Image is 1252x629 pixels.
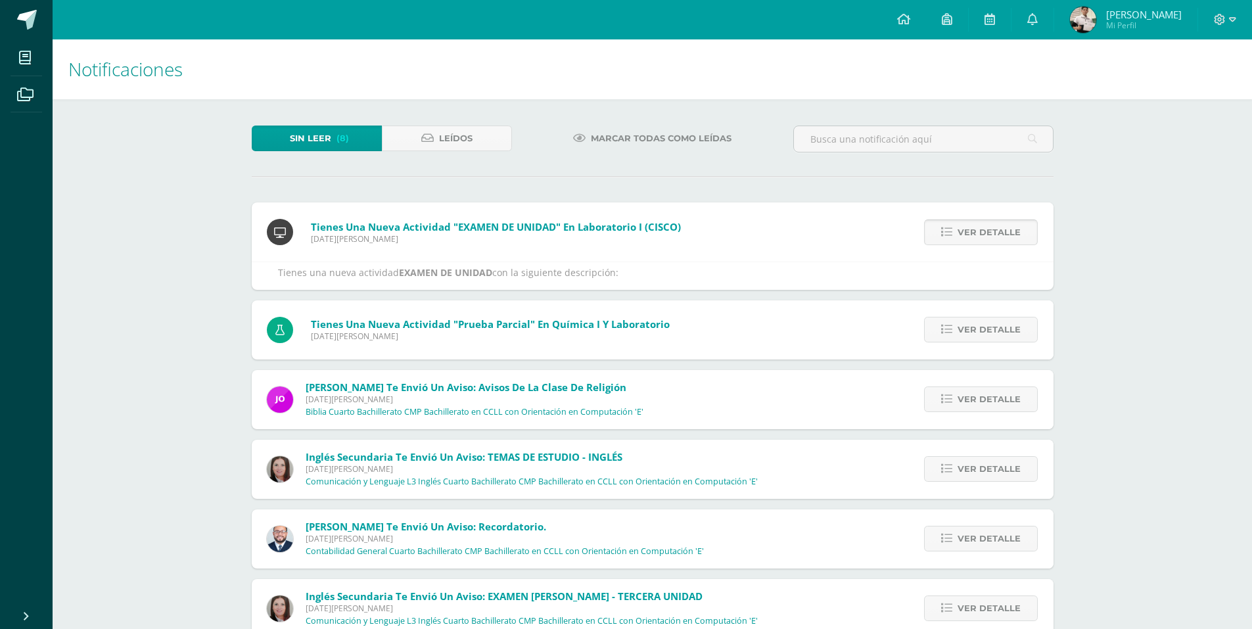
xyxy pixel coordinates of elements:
p: Biblia Cuarto Bachillerato CMP Bachillerato en CCLL con Orientación en Computación 'E' [306,407,643,417]
span: Ver detalle [958,596,1021,620]
span: (8) [336,126,349,151]
span: Ver detalle [958,317,1021,342]
span: Ver detalle [958,387,1021,411]
span: [DATE][PERSON_NAME] [306,394,643,405]
span: [PERSON_NAME] te envió un aviso: Recordatorio. [306,520,546,533]
span: Tienes una nueva actividad "Prueba parcial" En Química I y Laboratorio [311,317,670,331]
span: Ver detalle [958,220,1021,245]
p: Comunicación y Lenguaje L3 Inglés Cuarto Bachillerato CMP Bachillerato en CCLL con Orientación en... [306,616,758,626]
p: Contabilidad General Cuarto Bachillerato CMP Bachillerato en CCLL con Orientación en Computación 'E' [306,546,704,557]
img: e7ba52ea921276b305ed1a43d236616f.png [1070,7,1096,33]
img: 8af0450cf43d44e38c4a1497329761f3.png [267,595,293,622]
span: Ver detalle [958,457,1021,481]
span: [DATE][PERSON_NAME] [311,331,670,342]
span: [DATE][PERSON_NAME] [311,233,681,245]
strong: EXAMEN DE UNIDAD [399,266,492,279]
img: eaa624bfc361f5d4e8a554d75d1a3cf6.png [267,526,293,552]
span: Inglés Secundaria te envió un aviso: EXAMEN [PERSON_NAME] - TERCERA UNIDAD [306,590,703,603]
span: Mi Perfil [1106,20,1182,31]
span: [DATE][PERSON_NAME] [306,463,758,475]
span: Notificaciones [68,57,183,82]
img: 6614adf7432e56e5c9e182f11abb21f1.png [267,386,293,413]
input: Busca una notificación aquí [794,126,1053,152]
span: Ver detalle [958,526,1021,551]
p: Tienes una nueva actividad con la siguiente descripción: Fecha de entrega: [278,267,1027,315]
span: Sin leer [290,126,331,151]
span: Inglés Secundaria te envió un aviso: TEMAS DE ESTUDIO - INGLÉS [306,450,622,463]
span: [PERSON_NAME] [1106,8,1182,21]
a: Marcar todas como leídas [557,126,748,151]
span: [DATE][PERSON_NAME] [306,603,758,614]
span: Tienes una nueva actividad "EXAMEN DE UNIDAD" En Laboratorio I (CISCO) [311,220,681,233]
img: 8af0450cf43d44e38c4a1497329761f3.png [267,456,293,482]
a: Sin leer(8) [252,126,382,151]
span: [PERSON_NAME] te envió un aviso: Avisos de la clase de religión [306,381,626,394]
a: Leídos [382,126,512,151]
p: Comunicación y Lenguaje L3 Inglés Cuarto Bachillerato CMP Bachillerato en CCLL con Orientación en... [306,477,758,487]
span: Leídos [439,126,473,151]
span: Marcar todas como leídas [591,126,731,151]
span: [DATE][PERSON_NAME] [306,533,704,544]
